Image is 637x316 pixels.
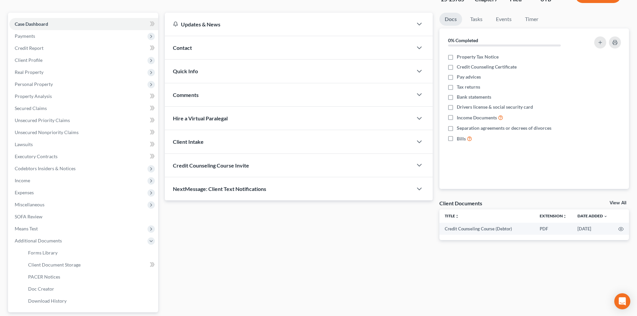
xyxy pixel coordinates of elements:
[15,117,70,123] span: Unsecured Priority Claims
[534,223,572,235] td: PDF
[173,21,405,28] div: Updates & News
[457,74,481,80] span: Pay advices
[15,238,62,243] span: Additional Documents
[439,13,462,26] a: Docs
[448,37,478,43] strong: 0% Completed
[9,211,158,223] a: SOFA Review
[563,214,567,218] i: unfold_more
[15,129,79,135] span: Unsecured Nonpriority Claims
[439,223,534,235] td: Credit Counseling Course (Debtor)
[15,93,52,99] span: Property Analysis
[28,274,60,280] span: PACER Notices
[15,33,35,39] span: Payments
[173,138,204,145] span: Client Intake
[173,162,249,169] span: Credit Counseling Course Invite
[9,90,158,102] a: Property Analysis
[540,213,567,218] a: Extensionunfold_more
[9,150,158,163] a: Executory Contracts
[23,271,158,283] a: PACER Notices
[28,250,58,255] span: Forms Library
[9,138,158,150] a: Lawsuits
[173,44,192,51] span: Contact
[491,13,517,26] a: Events
[577,213,608,218] a: Date Added expand_more
[439,200,482,207] div: Client Documents
[457,64,517,70] span: Credit Counseling Certificate
[572,223,613,235] td: [DATE]
[457,125,551,131] span: Separation agreements or decrees of divorces
[520,13,544,26] a: Timer
[15,21,48,27] span: Case Dashboard
[457,54,499,60] span: Property Tax Notice
[23,247,158,259] a: Forms Library
[173,68,198,74] span: Quick Info
[610,201,626,205] a: View All
[23,283,158,295] a: Doc Creator
[15,81,53,87] span: Personal Property
[173,92,199,98] span: Comments
[457,94,491,100] span: Bank statements
[173,186,266,192] span: NextMessage: Client Text Notifications
[28,286,54,292] span: Doc Creator
[9,102,158,114] a: Secured Claims
[614,293,630,309] div: Open Intercom Messenger
[28,262,81,268] span: Client Document Storage
[15,166,76,171] span: Codebtors Insiders & Notices
[15,178,30,183] span: Income
[15,45,43,51] span: Credit Report
[15,105,47,111] span: Secured Claims
[28,298,67,304] span: Download History
[15,69,43,75] span: Real Property
[23,295,158,307] a: Download History
[604,214,608,218] i: expand_more
[15,57,42,63] span: Client Profile
[173,115,228,121] span: Hire a Virtual Paralegal
[15,226,38,231] span: Means Test
[457,84,480,90] span: Tax returns
[15,202,44,207] span: Miscellaneous
[23,259,158,271] a: Client Document Storage
[457,135,466,142] span: Bills
[455,214,459,218] i: unfold_more
[15,190,34,195] span: Expenses
[465,13,488,26] a: Tasks
[15,153,58,159] span: Executory Contracts
[15,141,33,147] span: Lawsuits
[15,214,42,219] span: SOFA Review
[457,104,533,110] span: Drivers license & social security card
[9,18,158,30] a: Case Dashboard
[445,213,459,218] a: Titleunfold_more
[9,42,158,54] a: Credit Report
[9,126,158,138] a: Unsecured Nonpriority Claims
[9,114,158,126] a: Unsecured Priority Claims
[457,114,497,121] span: Income Documents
